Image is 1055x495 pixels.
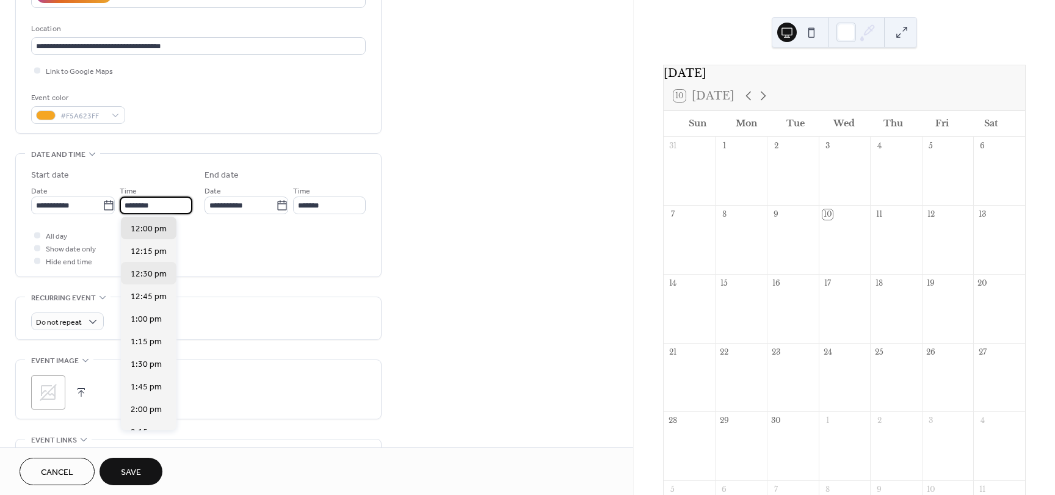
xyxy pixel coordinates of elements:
div: 13 [977,209,988,220]
div: 29 [719,416,730,426]
div: 15 [719,278,730,289]
div: 6 [977,140,988,151]
div: 8 [822,484,833,494]
div: 28 [667,416,678,426]
div: 11 [977,484,988,494]
span: Show date only [46,243,96,256]
div: 6 [719,484,730,494]
div: 12 [926,209,936,220]
div: ; [31,375,65,410]
span: Do not repeat [36,316,82,330]
span: 2:00 pm [131,403,162,416]
span: 2:15 pm [131,426,162,439]
button: Save [100,458,162,485]
button: Cancel [20,458,95,485]
div: 18 [874,278,885,289]
div: [DATE] [664,65,1025,81]
div: Fri [918,111,966,136]
span: 12:30 pm [131,268,167,281]
div: 4 [977,416,988,426]
span: 1:00 pm [131,313,162,326]
div: 31 [667,140,678,151]
span: All day [46,230,67,243]
span: Time [120,185,137,198]
span: 12:15 pm [131,245,167,258]
div: 5 [667,484,678,494]
div: 9 [771,209,781,220]
div: 14 [667,278,678,289]
div: 25 [874,347,885,357]
div: Sat [966,111,1015,136]
div: 21 [667,347,678,357]
div: Start date [31,169,69,182]
span: #F5A623FF [60,110,106,123]
span: Time [293,185,310,198]
div: 24 [822,347,833,357]
div: 17 [822,278,833,289]
div: 9 [874,484,885,494]
div: 20 [977,278,988,289]
span: 1:30 pm [131,358,162,371]
span: Cancel [41,466,73,479]
div: 10 [926,484,936,494]
div: 26 [926,347,936,357]
div: 11 [874,209,885,220]
div: 16 [771,278,781,289]
span: Date [205,185,221,198]
div: Mon [722,111,771,136]
div: 8 [719,209,730,220]
span: Date and time [31,148,85,161]
span: 12:45 pm [131,291,167,303]
div: 5 [926,140,936,151]
div: 7 [771,484,781,494]
span: Event image [31,355,79,367]
div: 2 [874,416,885,426]
div: 30 [771,416,781,426]
span: Event links [31,434,77,447]
div: 22 [719,347,730,357]
span: 1:15 pm [131,336,162,349]
div: Tue [771,111,820,136]
span: Save [121,466,141,479]
div: 3 [926,416,936,426]
div: 19 [926,278,936,289]
div: Sun [673,111,722,136]
div: 3 [822,140,833,151]
div: 1 [822,416,833,426]
div: Event color [31,92,123,104]
div: 10 [822,209,833,220]
div: 4 [874,140,885,151]
span: Link to Google Maps [46,65,113,78]
div: 27 [977,347,988,357]
span: 12:00 pm [131,223,167,236]
div: 1 [719,140,730,151]
div: Location [31,23,363,35]
div: Thu [869,111,918,136]
div: End date [205,169,239,182]
div: Wed [820,111,869,136]
span: Date [31,185,48,198]
div: 2 [771,140,781,151]
div: 7 [667,209,678,220]
span: Recurring event [31,292,96,305]
div: 23 [771,347,781,357]
span: Hide end time [46,256,92,269]
span: 1:45 pm [131,381,162,394]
